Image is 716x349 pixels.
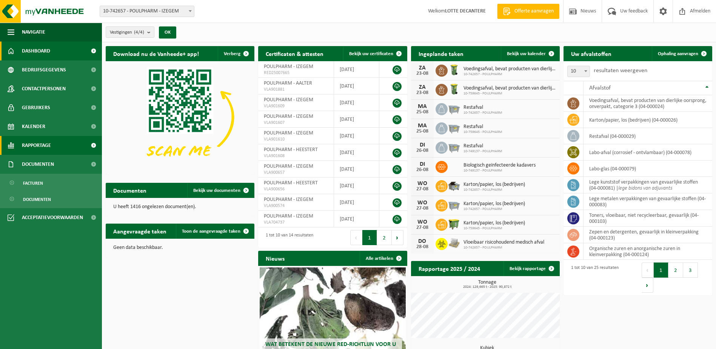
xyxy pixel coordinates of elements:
[567,66,590,77] span: 10
[567,262,619,293] div: 1 tot 10 van 25 resultaten
[113,245,247,250] p: Geen data beschikbaar.
[448,121,460,134] img: WB-2500-GAL-GY-01
[264,97,313,103] span: POULPHARM - IZEGEM
[654,263,668,278] button: 1
[415,110,430,115] div: 25-08
[463,239,544,246] span: Vloeibaar risicohoudend medisch afval
[463,111,502,115] span: 10-742657 - POULPHARM
[264,197,313,202] span: POULPHARM - IZEGEM
[264,186,328,192] span: VLA900656
[258,251,292,266] h2: Nieuws
[264,114,313,119] span: POULPHARM - IZEGEM
[334,161,379,178] td: [DATE]
[683,263,698,278] button: 3
[415,225,430,230] div: 27-08
[415,65,430,71] div: ZA
[22,117,45,136] span: Kalender
[349,51,393,56] span: Bekijk uw certificaten
[343,46,407,61] a: Bekijk uw certificaten
[334,178,379,194] td: [DATE]
[224,51,240,56] span: Verberg
[652,46,711,61] a: Ophaling aanvragen
[463,201,525,207] span: Karton/papier, los (bedrijven)
[22,79,66,98] span: Contactpersonen
[2,192,100,206] a: Documenten
[193,188,240,193] span: Bekijk uw documenten
[415,90,430,96] div: 23-08
[264,136,328,142] span: VLA901610
[100,6,194,17] span: 10-742657 - POULPHARM - IZEGEM
[134,30,144,35] count: (4/4)
[415,206,430,211] div: 27-08
[415,103,430,110] div: MA
[187,183,254,198] a: Bekijk uw documenten
[264,70,328,76] span: RED25007665
[264,213,313,219] span: POULPHARM - IZEGEM
[264,130,313,136] span: POULPHARM - IZEGEM
[584,193,712,210] td: lege metalen verpakkingen van gevaarlijke stoffen (04-000083)
[463,149,502,154] span: 10-749137 - POULPHARM
[22,23,45,42] span: Navigatie
[334,211,379,227] td: [DATE]
[264,164,313,169] span: POULPHARM - IZEGEM
[463,130,502,134] span: 10-759645 - POULPHARM
[448,237,460,250] img: LP-PA-00000-WDN-11
[448,218,460,230] img: WB-1100-HPE-GN-50
[415,200,430,206] div: WO
[411,46,471,61] h2: Ingeplande taken
[463,105,502,111] span: Restafval
[264,120,328,126] span: VLA901607
[176,224,254,239] a: Toon de aangevraagde taken
[463,207,525,212] span: 10-742657 - POULPHARM
[415,167,430,173] div: 26-08
[668,263,683,278] button: 2
[584,227,712,243] td: zepen en detergenten, gevaarlijk in kleinverpakking (04-000123)
[106,26,154,38] button: Vestigingen(4/4)
[110,27,144,38] span: Vestigingen
[362,230,377,245] button: 1
[264,103,328,109] span: VLA901609
[22,60,66,79] span: Bedrijfsgegevens
[564,46,619,61] h2: Uw afvalstoffen
[106,61,254,173] img: Download de VHEPlus App
[334,94,379,111] td: [DATE]
[264,64,313,69] span: POULPHARM - IZEGEM
[2,176,100,190] a: Facturen
[463,246,544,250] span: 10-742657 - POULPHARM
[589,85,611,91] span: Afvalstof
[360,251,407,266] a: Alle artikelen
[463,85,556,91] span: Voedingsafval, bevat producten van dierlijke oorsprong, onverpakt, categorie 3
[463,226,525,231] span: 10-759645 - POULPHARM
[415,181,430,187] div: WO
[22,136,51,155] span: Rapportage
[22,208,83,227] span: Acceptatievoorwaarden
[642,263,654,278] button: Previous
[584,112,712,128] td: karton/papier, los (bedrijven) (04-000026)
[262,229,313,246] div: 1 tot 10 van 14 resultaten
[463,220,525,226] span: Karton/papier, los (bedrijven)
[334,144,379,161] td: [DATE]
[113,204,247,210] p: U heeft 1416 ongelezen document(en).
[642,278,653,293] button: Next
[334,61,379,78] td: [DATE]
[618,185,672,191] i: lege bidons van adjuvants
[258,46,331,61] h2: Certificaten & attesten
[501,46,559,61] a: Bekijk uw kalender
[392,230,403,245] button: Next
[23,176,43,190] span: Facturen
[463,188,525,192] span: 10-742657 - POULPHARM
[106,224,174,238] h2: Aangevraagde taken
[445,8,486,14] strong: LOTTE DECANTERE
[584,177,712,193] td: lege kunststof verpakkingen van gevaarlijke stoffen (04-000081) |
[463,168,536,173] span: 10-749137 - POULPHARM
[182,229,240,234] span: Toon de aangevraagde taken
[22,98,50,117] span: Gebruikers
[584,144,712,161] td: labo-afval (corrosief - ontvlambaar) (04-000078)
[415,129,430,134] div: 25-08
[658,51,698,56] span: Ophaling aanvragen
[264,219,328,225] span: VLA704737
[218,46,254,61] button: Verberg
[22,42,50,60] span: Dashboard
[513,8,556,15] span: Offerte aanvragen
